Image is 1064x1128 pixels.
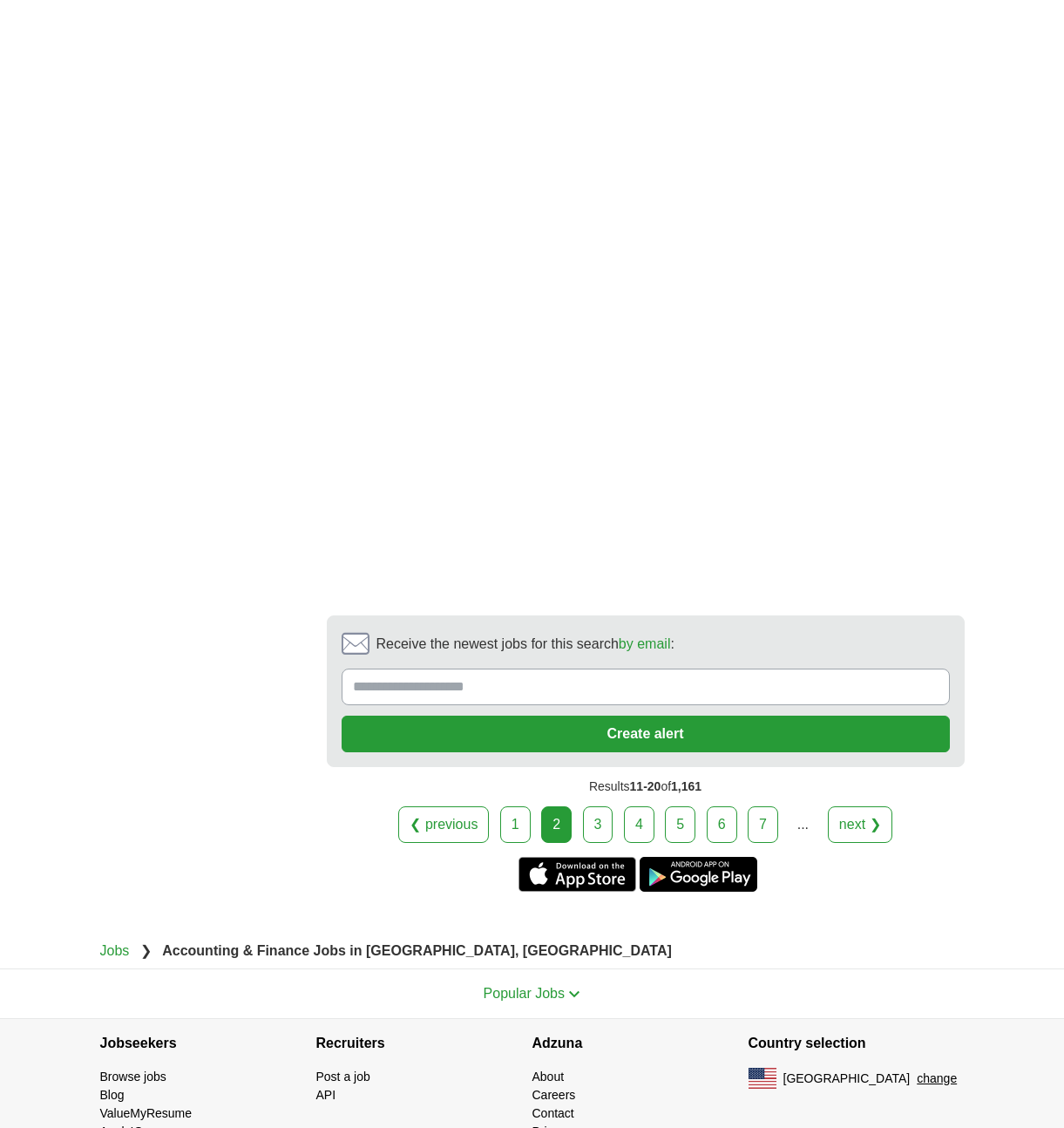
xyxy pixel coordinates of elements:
[100,1070,166,1084] a: Browse jobs
[748,806,778,843] a: 7
[917,1070,957,1088] button: change
[541,806,572,843] div: 2
[671,779,701,793] span: 1,161
[162,943,672,958] strong: Accounting & Finance Jobs in [GEOGRAPHIC_DATA], [GEOGRAPHIC_DATA]
[342,716,950,752] button: Create alert
[518,857,636,892] a: Get the iPhone app
[583,806,613,843] a: 3
[100,1088,125,1102] a: Blog
[707,806,737,843] a: 6
[376,634,674,655] span: Receive the newest jobs for this search :
[749,1068,776,1089] img: US flag
[665,806,695,843] a: 5
[828,806,892,843] a: next ❯
[624,806,654,843] a: 4
[619,636,671,651] a: by email
[484,986,565,1001] span: Popular Jobs
[568,990,580,998] img: toggle icon
[783,1070,911,1088] span: [GEOGRAPHIC_DATA]
[100,943,130,958] a: Jobs
[532,1070,565,1084] a: About
[316,1088,336,1102] a: API
[316,1070,370,1084] a: Post a job
[532,1088,576,1102] a: Careers
[500,806,531,843] a: 1
[327,767,965,806] div: Results of
[640,857,757,892] a: Get the Android app
[100,1106,193,1120] a: ValueMyResume
[140,943,152,958] span: ❯
[749,1019,965,1068] h4: Country selection
[630,779,661,793] span: 11-20
[532,1106,574,1120] a: Contact
[398,806,489,843] a: ❮ previous
[785,807,820,842] div: ...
